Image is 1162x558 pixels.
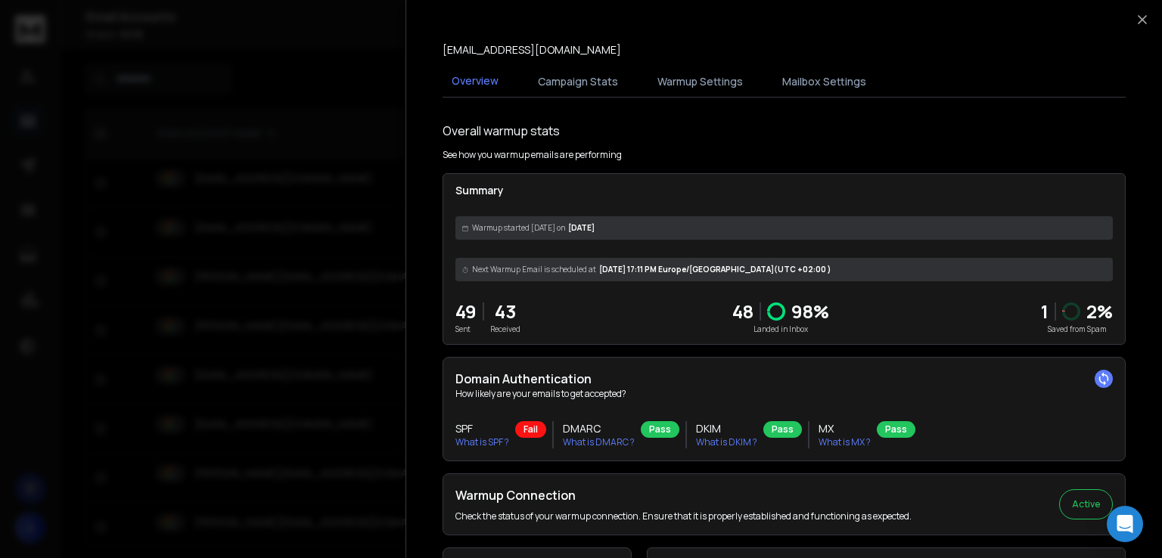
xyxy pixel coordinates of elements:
div: Fail [515,421,546,438]
h3: SPF [455,421,509,436]
h1: Overall warmup stats [443,122,560,140]
div: [DATE] [455,216,1113,240]
h3: DMARC [563,421,635,436]
h2: Warmup Connection [455,486,912,504]
p: Saved from Spam [1041,324,1113,335]
p: Landed in Inbox [732,324,829,335]
p: 98 % [791,299,829,324]
p: [EMAIL_ADDRESS][DOMAIN_NAME] [443,42,621,57]
div: Pass [763,421,802,438]
h3: MX [819,421,871,436]
p: Check the status of your warmup connection. Ensure that it is properly established and functionin... [455,510,912,522]
strong: 1 [1041,299,1049,324]
p: 49 [455,299,477,324]
p: 48 [732,299,753,324]
p: See how you warmup emails are performing [443,149,622,161]
span: Warmup started [DATE] on [472,222,565,234]
button: Warmup Settings [648,65,752,98]
span: Next Warmup Email is scheduled at [472,264,596,275]
div: Pass [641,421,679,438]
p: Received [490,324,520,335]
button: Mailbox Settings [773,65,875,98]
button: Active [1059,489,1113,519]
p: Summary [455,183,1113,198]
p: What is MX ? [819,436,871,448]
div: [DATE] 17:11 PM Europe/[GEOGRAPHIC_DATA] (UTC +02:00 ) [455,258,1113,281]
p: How likely are your emails to get accepted? [455,388,1113,400]
p: What is DKIM ? [696,436,757,448]
p: Sent [455,324,477,335]
div: Open Intercom Messenger [1107,506,1143,542]
h3: DKIM [696,421,757,436]
p: 43 [490,299,520,324]
button: Campaign Stats [529,65,627,98]
p: 2 % [1086,299,1113,324]
div: Pass [877,421,915,438]
h2: Domain Authentication [455,370,1113,388]
p: What is SPF ? [455,436,509,448]
p: What is DMARC ? [563,436,635,448]
button: Overview [443,64,508,99]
